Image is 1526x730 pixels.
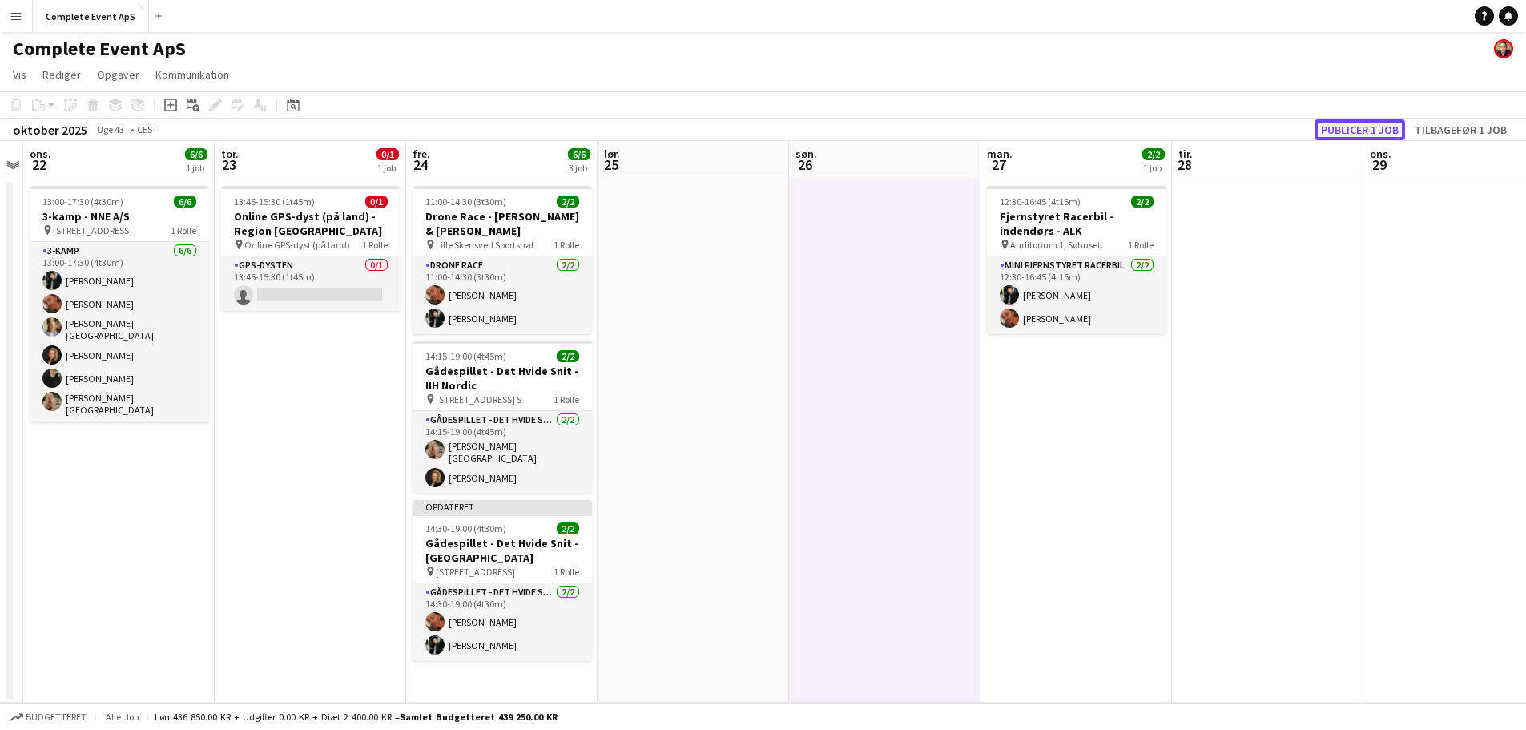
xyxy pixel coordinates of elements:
span: 28 [1176,155,1193,174]
span: 26 [793,155,817,174]
span: Budgetteret [26,712,87,723]
span: 23 [219,155,239,174]
span: 2/2 [557,350,579,362]
h3: Drone Race - [PERSON_NAME] & [PERSON_NAME] [413,209,592,238]
span: lør. [604,147,620,161]
span: [STREET_ADDRESS] [53,224,132,236]
h1: Complete Event ApS [13,37,186,61]
span: 22 [27,155,51,174]
span: 1 Rolle [554,239,579,251]
div: oktober 2025 [13,122,87,138]
span: 2/2 [557,522,579,534]
span: 24 [410,155,430,174]
span: tor. [221,147,239,161]
span: ons. [30,147,51,161]
span: 2/2 [1142,148,1165,160]
span: Rediger [42,67,81,82]
span: 14:15-19:00 (4t45m) [425,350,506,362]
a: Opgaver [91,64,146,85]
div: Løn 436 850.00 KR + Udgifter 0.00 KR + Diæt 2 400.00 KR = [155,711,558,723]
span: 1 Rolle [362,239,388,251]
app-card-role: Mini Fjernstyret Racerbil2/212:30-16:45 (4t15m)[PERSON_NAME][PERSON_NAME] [987,256,1166,334]
div: 1 job [186,162,207,174]
button: Complete Event ApS [33,1,149,32]
span: man. [987,147,1013,161]
app-user-avatar: Christian Brøckner [1494,39,1513,58]
span: 6/6 [185,148,207,160]
span: 2/2 [1131,196,1154,208]
span: [STREET_ADDRESS] [436,566,515,578]
span: Uge 43 [91,123,131,135]
h3: 3-kamp - NNE A/S [30,209,209,224]
span: 0/1 [365,196,388,208]
span: 2/2 [557,196,579,208]
span: 1 Rolle [554,393,579,405]
app-job-card: 14:15-19:00 (4t45m)2/2Gådespillet - Det Hvide Snit - IIH Nordic [STREET_ADDRESS] S1 RolleGådespil... [413,341,592,494]
span: ons. [1370,147,1391,161]
span: søn. [795,147,817,161]
app-card-role: GPS-dysten0/113:45-15:30 (1t45m) [221,256,401,311]
app-card-role: Gådespillet - Det Hvide Snit2/214:30-19:00 (4t30m)[PERSON_NAME][PERSON_NAME] [413,583,592,661]
span: Auditorium 1, Søhuset. [1010,239,1103,251]
span: Opgaver [97,67,139,82]
a: Vis [6,64,33,85]
span: Kommunikation [155,67,229,82]
span: Online GPS-dyst (på land) [244,239,350,251]
div: 3 job [569,162,590,174]
span: Alle job [103,711,141,723]
h3: Gådespillet - Det Hvide Snit - IIH Nordic [413,364,592,393]
app-job-card: 13:00-17:30 (4t30m)6/63-kamp - NNE A/S [STREET_ADDRESS]1 Rolle3-kamp6/613:00-17:30 (4t30m)[PERSON... [30,186,209,422]
span: Vis [13,67,26,82]
div: 1 job [377,162,398,174]
span: fre. [413,147,430,161]
h3: Online GPS-dyst (på land) - Region [GEOGRAPHIC_DATA] [221,209,401,238]
h3: Fjernstyret Racerbil - indendørs - ALK [987,209,1166,238]
div: 1 job [1143,162,1164,174]
button: Budgetteret [8,708,89,726]
span: 0/1 [376,148,399,160]
span: 29 [1367,155,1391,174]
app-card-role: Gådespillet - Det Hvide Snit2/214:15-19:00 (4t45m)[PERSON_NAME][GEOGRAPHIC_DATA][PERSON_NAME] [413,411,592,494]
button: Tilbagefør 1 job [1408,119,1513,140]
span: 27 [984,155,1013,174]
app-job-card: 13:45-15:30 (1t45m)0/1Online GPS-dyst (på land) - Region [GEOGRAPHIC_DATA] Online GPS-dyst (på la... [221,186,401,311]
span: 13:45-15:30 (1t45m) [234,196,315,208]
app-job-card: Opdateret14:30-19:00 (4t30m)2/2Gådespillet - Det Hvide Snit - [GEOGRAPHIC_DATA] [STREET_ADDRESS]1... [413,500,592,661]
app-card-role: 3-kamp6/613:00-17:30 (4t30m)[PERSON_NAME][PERSON_NAME][PERSON_NAME][GEOGRAPHIC_DATA][PERSON_NAME]... [30,242,209,422]
span: 6/6 [174,196,196,208]
span: [STREET_ADDRESS] S [436,393,521,405]
span: 1 Rolle [554,566,579,578]
div: CEST [137,123,158,135]
span: 25 [602,155,620,174]
span: 14:30-19:00 (4t30m) [425,522,506,534]
app-job-card: 12:30-16:45 (4t15m)2/2Fjernstyret Racerbil - indendørs - ALK Auditorium 1, Søhuset.1 RolleMini Fj... [987,186,1166,334]
span: 12:30-16:45 (4t15m) [1000,196,1081,208]
a: Rediger [36,64,87,85]
div: Opdateret [413,500,592,513]
span: Lille Skensved Sportshal [436,239,533,251]
a: Kommunikation [149,64,236,85]
span: 1 Rolle [1128,239,1154,251]
span: 13:00-17:30 (4t30m) [42,196,123,208]
h3: Gådespillet - Det Hvide Snit - [GEOGRAPHIC_DATA] [413,536,592,565]
span: 1 Rolle [171,224,196,236]
span: 6/6 [568,148,590,160]
button: Publicer 1 job [1315,119,1405,140]
span: 11:00-14:30 (3t30m) [425,196,506,208]
app-card-role: Drone Race2/211:00-14:30 (3t30m)[PERSON_NAME][PERSON_NAME] [413,256,592,334]
app-job-card: 11:00-14:30 (3t30m)2/2Drone Race - [PERSON_NAME] & [PERSON_NAME] Lille Skensved Sportshal1 RolleD... [413,186,592,334]
span: tir. [1178,147,1193,161]
span: Samlet budgetteret 439 250.00 KR [400,711,558,723]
